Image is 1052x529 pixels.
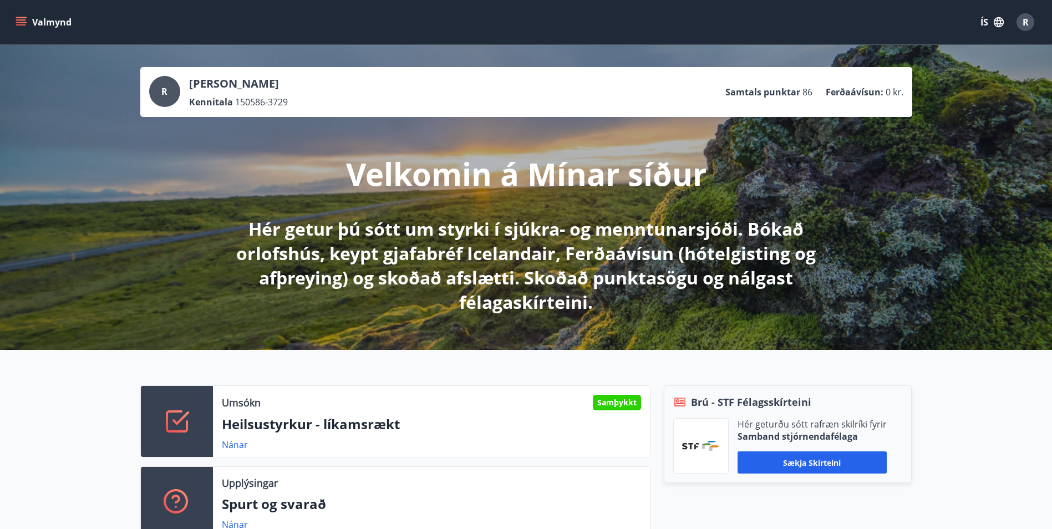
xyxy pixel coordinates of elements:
img: vjCaq2fThgY3EUYqSgpjEiBg6WP39ov69hlhuPVN.png [682,441,720,451]
p: Umsókn [222,395,261,410]
span: R [1023,16,1029,28]
p: Kennitala [189,96,233,108]
span: 0 kr. [886,86,903,98]
p: [PERSON_NAME] [189,76,288,91]
p: Samtals punktar [725,86,800,98]
button: ÍS [974,12,1010,32]
button: menu [13,12,76,32]
p: Hér geturðu sótt rafræn skilríki fyrir [738,418,887,430]
button: R [1012,9,1039,35]
button: Sækja skírteini [738,451,887,474]
p: Heilsustyrkur - líkamsrækt [222,415,641,434]
span: Brú - STF Félagsskírteini [691,395,811,409]
p: Velkomin á Mínar síður [346,152,707,195]
span: R [161,85,167,98]
span: 150586-3729 [235,96,288,108]
span: 86 [802,86,812,98]
p: Hér getur þú sótt um styrki í sjúkra- og menntunarsjóði. Bókað orlofshús, keypt gjafabréf Iceland... [233,217,819,314]
p: Spurt og svarað [222,495,641,513]
p: Upplýsingar [222,476,278,490]
a: Nánar [222,439,248,451]
p: Ferðaávísun : [826,86,883,98]
p: Samband stjórnendafélaga [738,430,887,442]
div: Samþykkt [593,395,641,410]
